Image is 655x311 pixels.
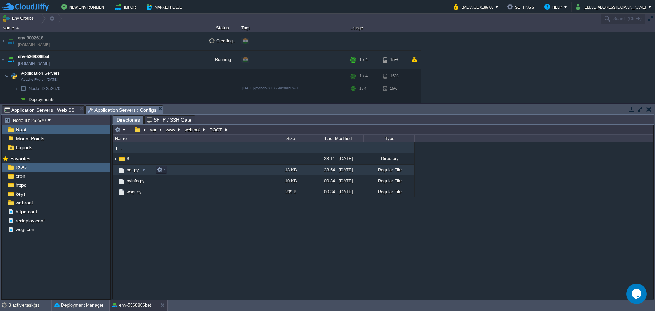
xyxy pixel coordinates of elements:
[113,135,268,142] div: Name
[118,155,126,163] img: AMDAwAAAACH5BAEAAAAALAAAAAABAAEAAAICRAEAOw==
[21,77,58,82] span: Apache Python [DATE]
[112,302,151,309] button: env-5368886bet
[28,86,61,91] span: 252670
[6,32,16,50] img: AMDAwAAAACH5BAEAAAAALAAAAAABAAEAAAICRAEAOw==
[0,32,6,50] img: AMDAwAAAACH5BAEAAAAALAAAAAABAAEAAAICRAEAOw==
[15,127,27,133] span: Root
[9,300,51,311] div: 3 active task(s)
[149,127,158,133] button: var
[14,191,27,197] a: keys
[115,3,141,11] button: Import
[14,164,31,170] span: ROOT
[126,189,143,195] a: wsgi.py
[20,71,61,76] a: Application ServersApache Python [DATE]
[312,165,363,175] div: 23:54 | [DATE]
[126,156,130,161] span: $
[14,173,26,179] span: cron
[349,24,421,32] div: Usage
[0,51,6,69] img: AMDAwAAAACH5BAEAAAAALAAAAAABAAEAAAICRAEAOw==
[6,51,16,69] img: AMDAwAAAACH5BAEAAAAALAAAAAABAAEAAAICRAEAOw==
[383,69,405,83] div: 15%
[165,127,177,133] button: www
[16,27,19,29] img: AMDAwAAAACH5BAEAAAAALAAAAAABAAEAAAICRAEAOw==
[14,217,46,224] a: redeploy.conf
[268,135,312,142] div: Size
[113,186,118,197] img: AMDAwAAAACH5BAEAAAAALAAAAAABAAEAAAICRAEAOw==
[20,70,61,76] span: Application Servers
[363,175,414,186] div: Regular File
[626,284,648,304] iframe: To enrich screen reader interactions, please activate Accessibility in Grammarly extension settings
[1,24,205,32] div: Name
[118,178,126,185] img: AMDAwAAAACH5BAEAAAAALAAAAAABAAEAAAICRAEAOw==
[576,3,648,11] button: [EMAIL_ADDRESS][DOMAIN_NAME]
[118,188,126,196] img: AMDAwAAAACH5BAEAAAAALAAAAAABAAEAAAICRAEAOw==
[147,3,184,11] button: Marketplace
[184,127,202,133] button: webroot
[4,106,78,114] span: Application Servers : Web SSH
[126,167,140,173] a: bet.py
[14,94,18,105] img: AMDAwAAAACH5BAEAAAAALAAAAAABAAEAAAICRAEAOw==
[113,175,118,186] img: AMDAwAAAACH5BAEAAAAALAAAAAABAAEAAAICRAEAOw==
[364,135,414,142] div: Type
[208,127,224,133] button: ROOT
[205,51,239,69] div: Running
[9,69,19,83] img: AMDAwAAAACH5BAEAAAAALAAAAAABAAEAAAICRAEAOw==
[2,3,49,11] img: CloudJiffy
[4,117,48,123] button: Node ID: 252670
[312,153,363,164] div: 23:11 | [DATE]
[363,186,414,197] div: Regular File
[88,106,157,114] span: Application Servers : Configs
[18,41,50,48] span: [DOMAIN_NAME]
[312,186,363,197] div: 00:34 | [DATE]
[363,165,414,175] div: Regular File
[113,154,118,164] img: AMDAwAAAACH5BAEAAAAALAAAAAABAAEAAAICRAEAOw==
[118,167,126,174] img: AMDAwAAAACH5BAEAAAAALAAAAAABAAEAAAICRAEAOw==
[14,182,28,188] a: httpd
[5,69,9,83] img: AMDAwAAAACH5BAEAAAAALAAAAAABAAEAAAICRAEAOw==
[9,156,31,162] span: Favorites
[9,156,31,161] a: Favorites
[383,83,405,94] div: 15%
[15,144,33,151] a: Exports
[18,34,43,41] a: env-3002618
[126,178,146,184] a: pyinfo.py
[28,97,56,102] span: Deployments
[268,175,312,186] div: 10 KB
[18,83,28,94] img: AMDAwAAAACH5BAEAAAAALAAAAAABAAEAAAICRAEAOw==
[359,83,366,94] div: 1 / 4
[14,209,38,215] a: httpd.conf
[507,3,536,11] button: Settings
[268,165,312,175] div: 13 KB
[120,145,125,151] a: ..
[18,53,49,60] a: env-5368886bet
[209,38,237,43] span: Creating...
[14,83,18,94] img: AMDAwAAAACH5BAEAAAAALAAAAAABAAEAAAICRAEAOw==
[239,24,348,32] div: Tags
[383,51,405,69] div: 15%
[113,165,118,175] img: AMDAwAAAACH5BAEAAAAALAAAAAABAAEAAAICRAEAOw==
[312,175,363,186] div: 00:34 | [DATE]
[15,136,45,142] a: Mount Points
[14,200,34,206] a: webroot
[14,226,37,232] a: wsgi.conf
[313,135,363,142] div: Last Modified
[61,3,108,11] button: New Environment
[147,116,191,124] span: SFTP / SSH Gate
[268,186,312,197] div: 299 B
[2,14,36,23] button: Env Groups
[117,116,140,124] span: Directories
[454,3,495,11] button: Balance ₹186.08
[28,86,61,91] a: Node ID:252670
